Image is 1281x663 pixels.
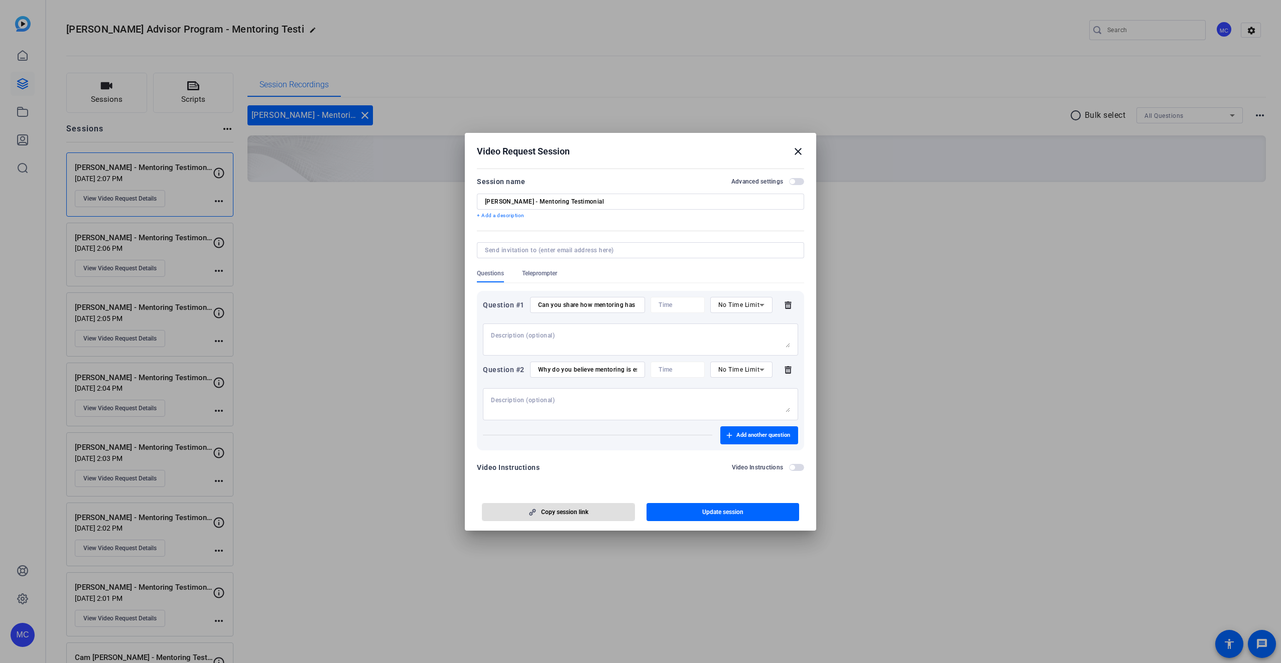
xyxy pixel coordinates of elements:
[659,366,696,374] input: Time
[647,503,800,521] button: Update session
[702,508,743,516] span: Update session
[659,301,696,309] input: Time
[718,366,760,373] span: No Time Limit
[736,431,790,439] span: Add another question
[477,269,504,277] span: Questions
[538,366,637,374] input: Enter your question here
[477,461,540,473] div: Video Instructions
[477,145,804,157] div: Video Request Session
[485,198,796,206] input: Enter Session Name
[718,301,760,308] span: No Time Limit
[541,508,588,516] span: Copy session link
[792,145,804,157] mat-icon: close
[477,212,804,220] p: + Add a description
[482,503,635,521] button: Copy session link
[732,463,784,471] h2: Video Instructions
[522,269,557,277] span: Teleprompter
[477,176,525,188] div: Session name
[720,426,798,444] button: Add another question
[731,178,783,186] h2: Advanced settings
[483,299,525,311] div: Question #1
[483,364,525,376] div: Question #2
[538,301,637,309] input: Enter your question here
[485,246,792,254] input: Send invitation to (enter email address here)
